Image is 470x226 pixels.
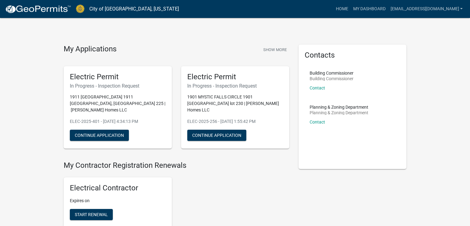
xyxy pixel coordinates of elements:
[187,118,283,125] p: ELEC-2025-256 - [DATE] 1:55:42 PM
[76,5,84,13] img: City of Jeffersonville, Indiana
[310,120,325,124] a: Contact
[310,105,368,109] p: Planning & Zoning Department
[187,83,283,89] h6: In Progress - Inspection Request
[70,83,166,89] h6: In Progress - Inspection Request
[187,72,283,81] h5: Electric Permit
[187,94,283,113] p: 1901 MYSTIC FALLS CIRCLE 1901 [GEOGRAPHIC_DATA] lot 230 | [PERSON_NAME] Homes LLC
[310,76,354,81] p: Building Commissioner
[70,118,166,125] p: ELEC-2025-401 - [DATE] 4:34:13 PM
[70,198,166,204] p: Expires on
[70,184,166,193] h5: Electrical Contractor
[70,72,166,81] h5: Electric Permit
[64,45,116,54] h4: My Applications
[75,212,108,217] span: Start Renewal
[350,3,388,15] a: My Dashboard
[187,130,246,141] button: Continue Application
[310,85,325,90] a: Contact
[388,3,465,15] a: [EMAIL_ADDRESS][DOMAIN_NAME]
[89,4,179,14] a: City of [GEOGRAPHIC_DATA], [US_STATE]
[261,45,289,55] button: Show More
[310,71,354,75] p: Building Commissioner
[333,3,350,15] a: Home
[70,209,113,220] button: Start Renewal
[305,51,400,60] h5: Contacts
[70,130,129,141] button: Continue Application
[310,111,368,115] p: Planning & Zoning Department
[64,161,289,170] h4: My Contractor Registration Renewals
[70,94,166,113] p: 1911 [GEOGRAPHIC_DATA] 1911 [GEOGRAPHIC_DATA], [GEOGRAPHIC_DATA] 225 | [PERSON_NAME] Homes LLC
